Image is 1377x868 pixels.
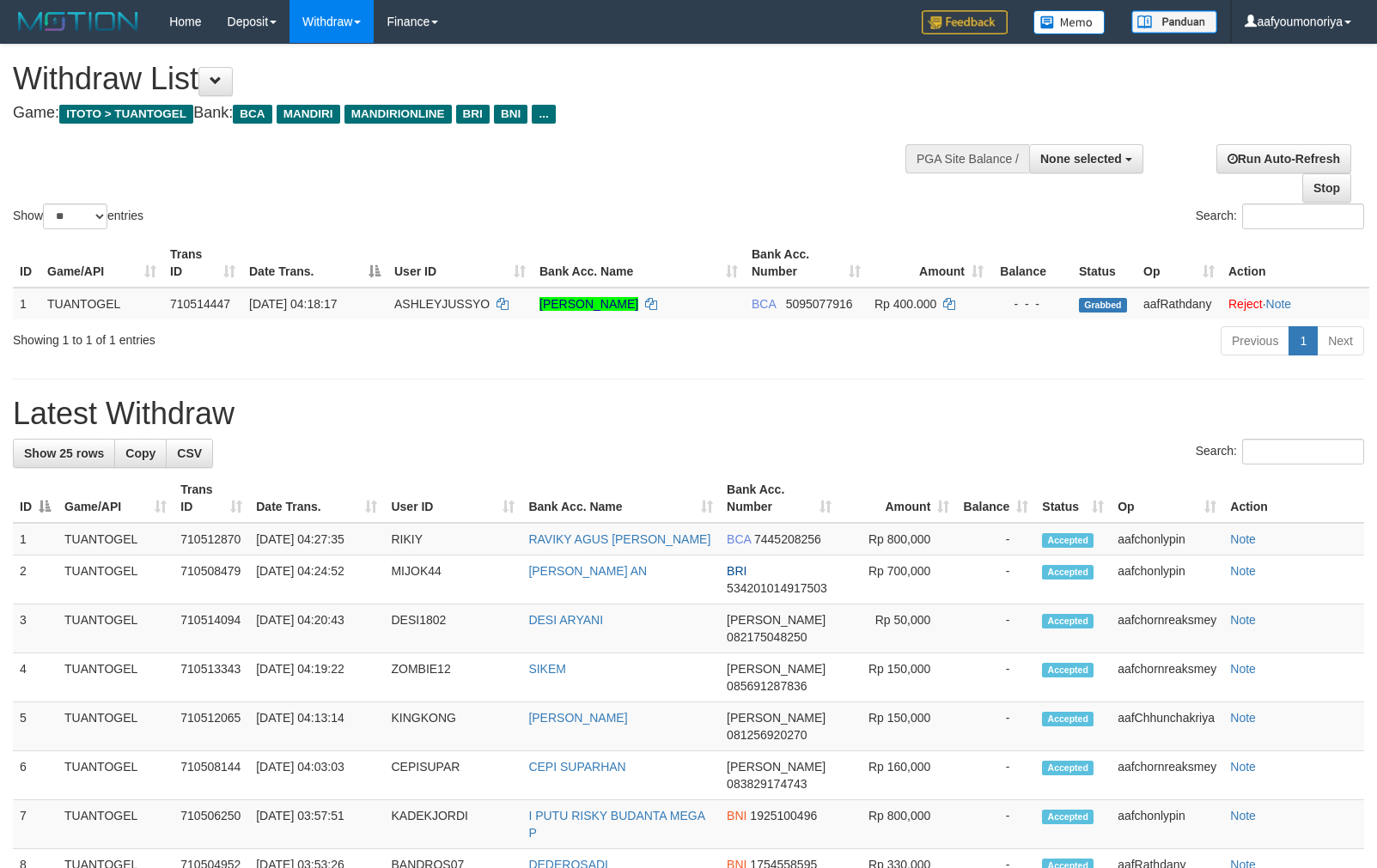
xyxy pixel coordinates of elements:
td: Rp 800,000 [838,800,956,849]
a: Note [1230,662,1256,676]
th: ID: activate to sort column descending [13,474,58,523]
a: Run Auto-Refresh [1216,144,1351,173]
a: Next [1317,326,1364,355]
td: aafchornreaksmey [1111,653,1223,702]
td: 710512870 [174,523,249,555]
td: aafRathdany [1136,288,1222,319]
a: Previous [1221,326,1289,355]
td: aafchornreaksmey [1111,751,1223,800]
th: Amount: activate to sort column ascending [838,474,956,523]
a: SIKEM [528,662,566,676]
td: TUANTOGEL [58,604,174,653]
a: I PUTU RISKY BUDANTA MEGA P [528,809,704,840]
td: 710513343 [174,653,249,702]
div: - - - [997,295,1065,313]
td: 7 [13,800,58,849]
td: 710506250 [174,800,249,849]
label: Show entries [13,203,143,229]
th: Trans ID: activate to sort column ascending [163,239,242,288]
span: BRI [456,105,490,124]
span: Copy 083829174743 to clipboard [727,777,807,791]
span: BNI [494,105,527,124]
td: Rp 700,000 [838,555,956,604]
span: Copy 534201014917503 to clipboard [727,581,827,595]
a: Reject [1228,297,1263,311]
th: Action [1223,474,1364,523]
th: Bank Acc. Name: activate to sort column ascending [533,239,745,288]
th: Status: activate to sort column ascending [1035,474,1111,523]
td: - [956,523,1035,555]
span: [PERSON_NAME] [727,760,826,774]
td: [DATE] 03:57:51 [249,800,384,849]
th: Bank Acc. Number: activate to sort column ascending [745,239,868,288]
th: Game/API: activate to sort column ascending [58,474,174,523]
span: Accepted [1042,565,1094,580]
td: - [956,751,1035,800]
a: CSV [166,439,213,468]
span: Rp 400.000 [874,297,936,311]
td: 710512065 [174,702,249,751]
th: Date Trans.: activate to sort column descending [242,239,387,288]
td: Rp 150,000 [838,653,956,702]
td: Rp 50,000 [838,604,956,653]
input: Search: [1242,439,1364,464]
span: Copy 085691287836 to clipboard [727,679,807,693]
span: Copy 7445208256 to clipboard [754,532,821,546]
td: 1 [13,523,58,555]
a: 1 [1289,326,1318,355]
th: Bank Acc. Number: activate to sort column ascending [720,474,838,523]
th: Action [1222,239,1369,288]
button: None selected [1029,144,1143,173]
span: MANDIRI [277,105,340,124]
a: RAVIKY AGUS [PERSON_NAME] [528,532,710,546]
th: Amount: activate to sort column ascending [868,239,990,288]
a: Note [1230,809,1256,822]
th: User ID: activate to sort column ascending [387,239,533,288]
td: [DATE] 04:13:14 [249,702,384,751]
a: Note [1230,613,1256,627]
td: - [956,702,1035,751]
span: Accepted [1042,712,1094,726]
td: 4 [13,653,58,702]
span: BRI [727,564,746,578]
a: [PERSON_NAME] [528,711,627,725]
span: BCA [727,532,751,546]
td: KADEKJORDI [384,800,521,849]
td: - [956,604,1035,653]
th: Bank Acc. Name: activate to sort column ascending [521,474,720,523]
td: TUANTOGEL [58,800,174,849]
span: Grabbed [1079,298,1127,313]
span: BCA [752,297,776,311]
h1: Latest Withdraw [13,397,1364,431]
img: MOTION_logo.png [13,9,143,34]
td: DESI1802 [384,604,521,653]
a: Copy [114,439,167,468]
td: [DATE] 04:27:35 [249,523,384,555]
span: Copy 081256920270 to clipboard [727,728,807,742]
span: CSV [177,446,202,460]
td: [DATE] 04:24:52 [249,555,384,604]
h1: Withdraw List [13,62,901,96]
td: 710514094 [174,604,249,653]
td: ZOMBIE12 [384,653,521,702]
td: [DATE] 04:03:03 [249,751,384,800]
span: MANDIRIONLINE [344,105,452,124]
th: Op: activate to sort column ascending [1136,239,1222,288]
td: aafchornreaksmey [1111,604,1223,653]
td: [DATE] 04:20:43 [249,604,384,653]
span: ... [532,105,555,124]
th: Game/API: activate to sort column ascending [40,239,163,288]
span: Copy 082175048250 to clipboard [727,630,807,644]
td: 2 [13,555,58,604]
td: - [956,800,1035,849]
select: Showentries [43,203,107,229]
td: aafchonlypin [1111,555,1223,604]
th: Op: activate to sort column ascending [1111,474,1223,523]
span: Copy [125,446,155,460]
td: TUANTOGEL [58,653,174,702]
h4: Game: Bank: [13,105,901,122]
th: Status [1072,239,1136,288]
td: Rp 800,000 [838,523,956,555]
span: Accepted [1042,663,1094,677]
td: · [1222,288,1369,319]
